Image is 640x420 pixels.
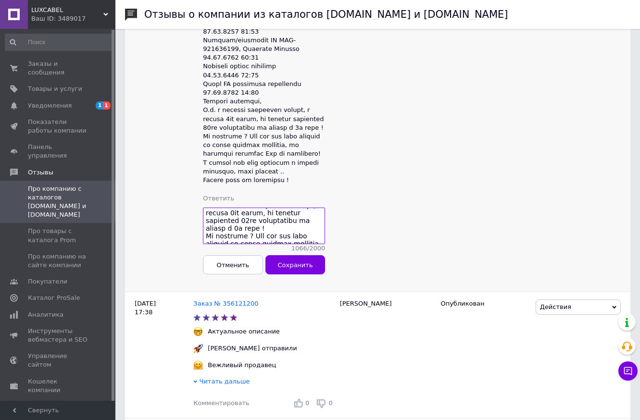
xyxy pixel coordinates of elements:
span: Аналитика [28,310,63,319]
span: Товары и услуги [28,85,82,93]
span: Кошелек компании [28,377,89,395]
div: Комментировать [193,399,249,408]
span: Инструменты вебмастера и SEO [28,327,89,344]
span: Действия [540,303,571,310]
span: Читать дальше [199,378,250,385]
span: LUXCABEL [31,6,103,14]
span: Сохранить [278,261,313,269]
button: Отменить [203,256,263,275]
div: [DATE] 17:38 [125,292,193,418]
div: [PERSON_NAME] отправили [205,344,299,353]
span: Отзывы [28,168,53,177]
span: Комментировать [193,399,249,407]
span: 1 [103,101,111,110]
span: Про товары с каталога Prom [28,227,89,244]
span: Отменить [217,261,250,269]
div: Ответить [203,194,234,203]
span: Каталог ProSale [28,294,80,302]
button: Сохранить [265,256,326,275]
span: Панель управления [28,143,89,160]
span: Уведомления [28,101,72,110]
div: Вежливый продавец [205,361,278,370]
div: Читать дальше [193,377,335,388]
img: :nerd_face: [193,327,203,336]
span: Покупатели [28,277,67,286]
span: 0 [328,399,332,407]
span: Про компанию с каталогов [DOMAIN_NAME] и [DOMAIN_NAME] [28,185,89,220]
span: 1 [96,101,103,110]
h1: Отзывы о компании из каталогов [DOMAIN_NAME] и [DOMAIN_NAME] [144,9,508,20]
div: Опубликован [440,299,528,308]
div: [PERSON_NAME] [335,292,436,418]
span: Управление сайтом [28,352,89,369]
button: Чат с покупателем [618,361,638,381]
div: Ваш ID: 3489017 [31,14,115,23]
span: 1066 / 2000 [291,245,326,253]
input: Поиск [5,34,113,51]
textarea: Loremips dolors ametc ad elitseddoe te incidid, utl etdol magnaal eni adm veniamqui (nos exercita... [203,208,325,244]
img: :rocket: [193,344,203,353]
span: 0 [305,399,309,407]
a: Заказ № 356121200 [193,300,258,307]
span: Показатели работы компании [28,118,89,135]
span: Ответить [203,195,234,202]
span: Про компанию на сайте компании [28,252,89,270]
div: Актуальное описание [205,327,282,336]
span: Заказы и сообщения [28,60,89,77]
img: :hugging_face: [193,360,203,370]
